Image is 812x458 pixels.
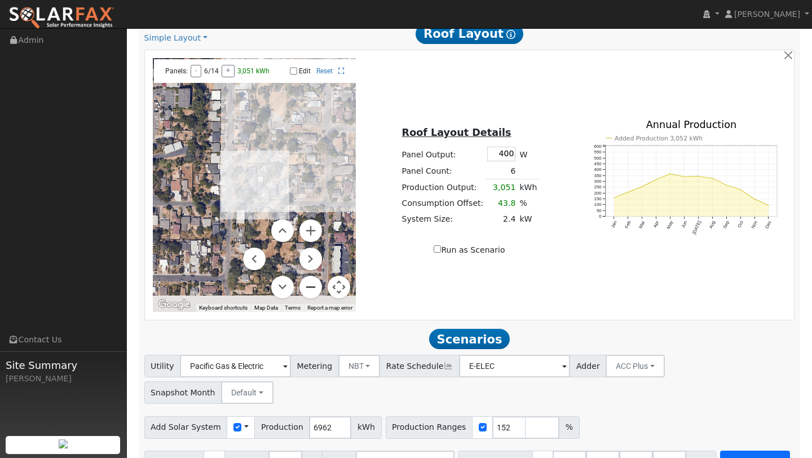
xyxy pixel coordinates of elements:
[606,355,665,377] button: ACC Plus
[486,212,518,227] td: 2.4
[518,145,539,163] td: W
[734,10,800,19] span: [PERSON_NAME]
[338,355,381,377] button: NBT
[400,163,486,179] td: Panel Count:
[144,381,222,404] span: Snapshot Month
[655,179,657,180] circle: onclick=""
[254,304,278,312] button: Map Data
[400,145,486,163] td: Panel Output:
[299,67,311,75] label: Edit
[486,179,518,196] td: 3,051
[594,202,602,208] text: 100
[243,248,266,270] button: Move left
[751,220,758,230] text: Nov
[594,191,602,196] text: 200
[594,173,602,178] text: 350
[597,208,602,213] text: 50
[613,197,615,199] circle: onclick=""
[290,355,339,377] span: Metering
[59,439,68,448] img: retrieve
[599,214,602,219] text: 0
[765,220,773,230] text: Dec
[708,220,716,230] text: Aug
[299,219,322,242] button: Zoom in
[518,212,539,227] td: kW
[271,276,294,298] button: Move down
[698,175,699,177] circle: onclick=""
[666,220,674,230] text: May
[328,276,350,298] button: Map camera controls
[338,67,345,75] a: Full Screen
[646,119,737,130] text: Annual Production
[386,416,473,439] span: Production Ranges
[615,135,703,142] text: Added Production 3,052 kWh
[6,373,121,385] div: [PERSON_NAME]
[559,416,579,439] span: %
[307,305,352,311] a: Report a map error
[416,24,523,44] span: Roof Layout
[191,65,201,77] button: -
[180,355,291,377] input: Select a Utility
[316,67,333,75] a: Reset
[726,184,727,186] circle: onclick=""
[400,179,486,196] td: Production Output:
[768,205,770,206] circle: onclick=""
[6,358,121,373] span: Site Summary
[486,163,518,179] td: 6
[8,6,114,30] img: SolarFax
[624,220,632,230] text: Feb
[740,189,742,191] circle: onclick=""
[594,149,602,155] text: 550
[594,196,602,201] text: 150
[379,355,460,377] span: Rate Schedule
[271,219,294,242] button: Move up
[144,32,208,44] a: Simple Layout
[754,198,756,200] circle: onclick=""
[402,127,511,138] u: Roof Layout Details
[144,355,181,377] span: Utility
[594,167,602,172] text: 400
[570,355,606,377] span: Adder
[722,220,730,230] text: Sep
[594,144,602,149] text: 600
[221,381,273,404] button: Default
[285,305,301,311] a: Terms
[652,220,660,228] text: Apr
[669,173,671,175] circle: onclick=""
[254,416,310,439] span: Production
[518,195,539,211] td: %
[156,297,193,312] img: Google
[459,355,570,377] input: Select a Rate Schedule
[594,156,602,161] text: 500
[627,191,629,193] circle: onclick=""
[506,30,515,39] i: Show Help
[594,161,602,166] text: 450
[681,220,689,229] text: Jun
[737,220,745,229] text: Oct
[638,220,646,230] text: Mar
[204,67,219,75] span: 6/14
[594,179,602,184] text: 300
[400,212,486,227] td: System Size:
[434,245,441,253] input: Run as Scenario
[518,179,539,196] td: kWh
[222,65,235,77] button: +
[712,178,713,179] circle: onclick=""
[429,329,510,349] span: Scenarios
[237,67,270,75] span: 3,051 kWh
[610,220,618,229] text: Jan
[683,176,685,178] circle: onclick=""
[156,297,193,312] a: Open this area in Google Maps (opens a new window)
[434,244,505,256] label: Run as Scenario
[351,416,381,439] span: kWh
[594,185,602,190] text: 250
[641,186,643,187] circle: onclick=""
[144,416,228,439] span: Add Solar System
[692,220,703,235] text: [DATE]
[400,195,486,211] td: Consumption Offset:
[486,195,518,211] td: 43.8
[299,276,322,298] button: Zoom out
[199,304,248,312] button: Keyboard shortcuts
[299,248,322,270] button: Move right
[165,67,188,75] span: Panels:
